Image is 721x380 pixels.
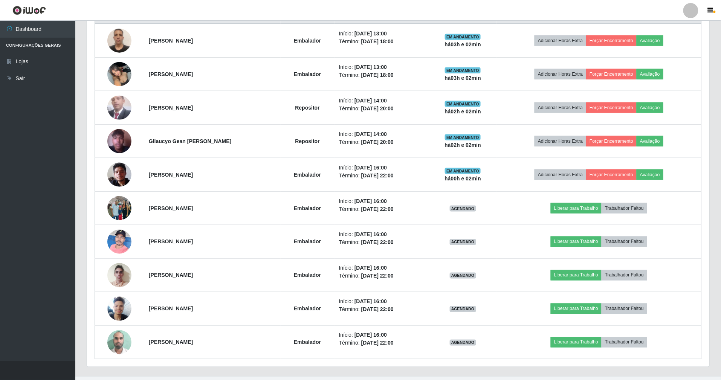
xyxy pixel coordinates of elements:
[586,136,637,147] button: Forçar Encerramento
[535,136,586,147] button: Adicionar Horas Extra
[339,306,425,314] li: Término:
[339,63,425,71] li: Início:
[107,24,131,56] img: 1745348003536.jpeg
[361,105,394,111] time: [DATE] 20:00
[107,192,131,224] img: 1736432755122.jpeg
[339,331,425,339] li: Início:
[339,97,425,105] li: Início:
[361,38,394,44] time: [DATE] 18:00
[586,69,637,79] button: Forçar Encerramento
[294,239,321,245] strong: Embalador
[107,120,131,163] img: 1750804753278.jpeg
[535,169,586,180] button: Adicionar Horas Extra
[12,6,46,15] img: CoreUI Logo
[445,101,481,107] span: EM ANDAMENTO
[107,326,131,358] img: 1751466407656.jpeg
[339,105,425,113] li: Término:
[445,41,481,47] strong: há 03 h e 02 min
[361,307,394,313] time: [DATE] 22:00
[637,69,663,79] button: Avaliação
[149,105,193,111] strong: [PERSON_NAME]
[361,139,394,145] time: [DATE] 20:00
[586,169,637,180] button: Forçar Encerramento
[586,102,637,113] button: Forçar Encerramento
[586,35,637,46] button: Forçar Encerramento
[445,108,481,114] strong: há 02 h e 02 min
[602,203,647,214] button: Trabalhador Faltou
[107,259,131,291] img: 1740100256031.jpeg
[637,102,663,113] button: Avaliação
[354,198,387,204] time: [DATE] 16:00
[361,273,394,279] time: [DATE] 22:00
[354,332,387,338] time: [DATE] 16:00
[107,58,131,90] img: 1754455708839.jpeg
[107,293,131,325] img: 1745015698766.jpeg
[450,273,476,279] span: AGENDADO
[445,34,481,40] span: EM ANDAMENTO
[149,239,193,245] strong: [PERSON_NAME]
[450,239,476,245] span: AGENDADO
[339,339,425,347] li: Término:
[339,38,425,46] li: Término:
[339,272,425,280] li: Término:
[295,138,320,144] strong: Repositor
[339,130,425,138] li: Início:
[339,172,425,180] li: Término:
[450,340,476,346] span: AGENDADO
[551,337,602,348] button: Liberar para Trabalho
[535,35,586,46] button: Adicionar Horas Extra
[339,197,425,205] li: Início:
[361,72,394,78] time: [DATE] 18:00
[149,306,193,312] strong: [PERSON_NAME]
[339,298,425,306] li: Início:
[149,205,193,211] strong: [PERSON_NAME]
[602,237,647,247] button: Trabalhador Faltou
[354,299,387,305] time: [DATE] 16:00
[149,272,193,278] strong: [PERSON_NAME]
[450,306,476,312] span: AGENDADO
[294,272,321,278] strong: Embalador
[339,264,425,272] li: Início:
[637,35,663,46] button: Avaliação
[107,94,131,121] img: 1740078176473.jpeg
[445,67,481,73] span: EM ANDAMENTO
[354,98,387,104] time: [DATE] 14:00
[535,69,586,79] button: Adicionar Horas Extra
[354,64,387,70] time: [DATE] 13:00
[107,226,131,258] img: 1735860830923.jpeg
[354,265,387,271] time: [DATE] 16:00
[551,270,602,281] button: Liberar para Trabalho
[354,165,387,171] time: [DATE] 16:00
[149,138,231,144] strong: Gllaucyo Gean [PERSON_NAME]
[361,172,394,179] time: [DATE] 22:00
[354,31,387,37] time: [DATE] 13:00
[445,176,481,182] strong: há 00 h e 02 min
[295,105,320,111] strong: Repositor
[294,71,321,77] strong: Embalador
[339,164,425,172] li: Início:
[149,172,193,178] strong: [PERSON_NAME]
[602,337,647,348] button: Trabalhador Faltou
[149,71,193,77] strong: [PERSON_NAME]
[602,304,647,314] button: Trabalhador Faltou
[361,206,394,212] time: [DATE] 22:00
[551,304,602,314] button: Liberar para Trabalho
[450,206,476,212] span: AGENDADO
[551,237,602,247] button: Liberar para Trabalho
[445,142,481,148] strong: há 02 h e 02 min
[361,240,394,246] time: [DATE] 22:00
[294,205,321,211] strong: Embalador
[354,131,387,137] time: [DATE] 14:00
[339,71,425,79] li: Término:
[535,102,586,113] button: Adicionar Horas Extra
[107,159,131,191] img: 1752200224792.jpeg
[551,203,602,214] button: Liberar para Trabalho
[294,38,321,44] strong: Embalador
[354,232,387,238] time: [DATE] 16:00
[149,38,193,44] strong: [PERSON_NAME]
[602,270,647,281] button: Trabalhador Faltou
[294,172,321,178] strong: Embalador
[637,169,663,180] button: Avaliação
[339,205,425,213] li: Término:
[339,138,425,146] li: Término:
